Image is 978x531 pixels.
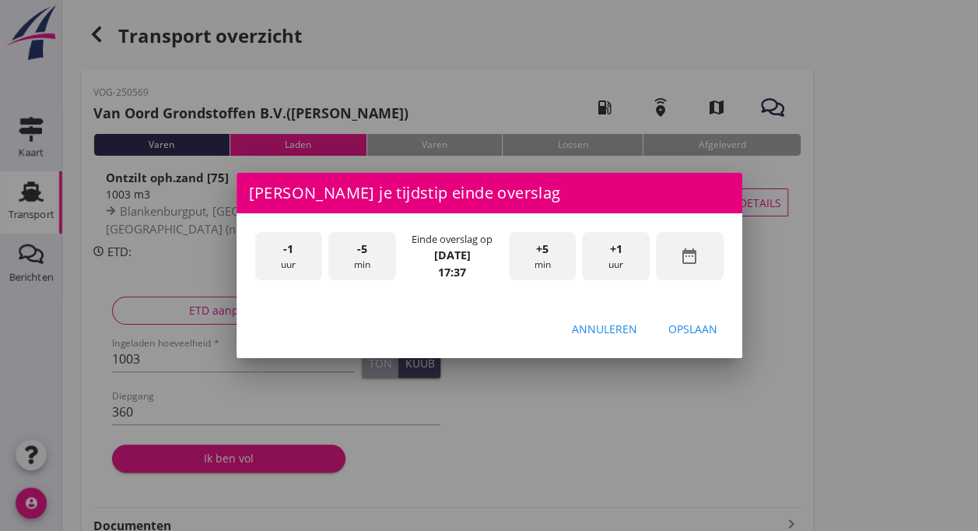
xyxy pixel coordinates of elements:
div: Einde overslag op [412,232,493,247]
div: min [328,232,396,281]
div: Opslaan [668,321,717,337]
span: -5 [357,241,367,258]
span: -1 [283,241,293,258]
span: +1 [610,241,622,258]
div: Annuleren [572,321,637,337]
div: uur [582,232,650,281]
div: uur [255,232,323,281]
button: Annuleren [559,315,650,343]
button: Opslaan [656,315,730,343]
div: min [509,232,577,281]
strong: 17:37 [438,265,466,280]
div: [PERSON_NAME] je tijdstip einde overslag [237,173,742,213]
i: date_range [680,247,699,265]
strong: [DATE] [434,248,471,262]
span: +5 [536,241,549,258]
